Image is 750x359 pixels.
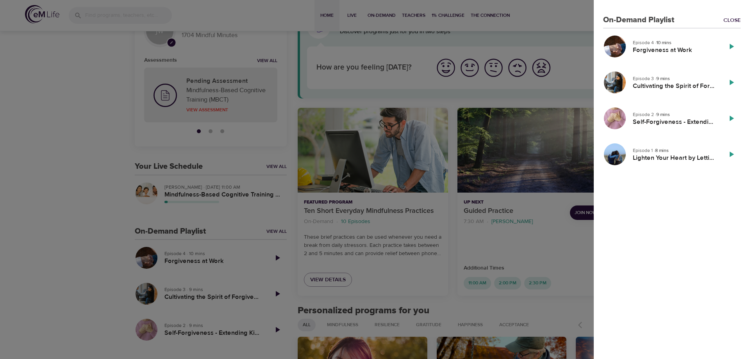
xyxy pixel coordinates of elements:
[603,16,674,25] h3: On-Demand Playlist
[633,82,716,90] h5: Cultivating the Spirit of Forgiveness
[656,111,670,118] strong: 9 mins
[633,39,716,46] p: Episode 4 ·
[633,147,716,154] p: Episode 1 ·
[633,46,716,54] h5: Forgiveness at Work
[633,75,716,82] p: Episode 3 ·
[633,118,716,126] h5: Self-Forgiveness - Extending Kindness to Yourself
[633,154,716,162] h5: Lighten Your Heart by Letting Go of the Past
[723,16,741,24] a: Close
[656,75,670,82] strong: 9 mins
[656,39,671,46] strong: 10 mins
[633,111,716,118] p: Episode 2 ·
[655,147,669,154] strong: 8 mins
